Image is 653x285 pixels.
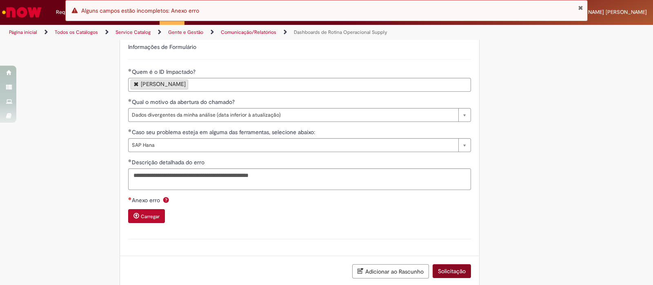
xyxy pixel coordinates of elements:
img: ServiceNow [1,4,43,20]
span: Necessários [128,197,132,200]
a: Comunicação/Relatórios [221,29,276,35]
span: Obrigatório Preenchido [128,99,132,102]
span: SAP Hana [132,139,454,152]
a: Dashboards de Rotina Operacional Supply [294,29,387,35]
textarea: Descrição detalhada do erro [128,168,471,190]
a: Gente e Gestão [168,29,203,35]
label: Informações de Formulário [128,43,196,51]
button: Adicionar ao Rascunho [352,264,429,278]
span: Qual o motivo da abertura do chamado? [132,98,236,106]
a: Página inicial [9,29,37,35]
a: Service Catalog [115,29,151,35]
span: Alguns campos estão incompletos: Anexo erro [81,7,199,14]
span: Descrição detalhada do erro [132,159,206,166]
span: Anexo erro [132,197,162,204]
span: Obrigatório Preenchido [128,68,132,72]
a: Todos os Catálogos [55,29,98,35]
button: Solicitação [433,264,471,278]
span: Obrigatório Preenchido [128,159,132,162]
small: Carregar [141,213,160,220]
a: Remover Thiago de Oliveira Gamba de Quem é o ID Impactado? [134,81,139,86]
button: Carregar anexo de Anexo erro Required [128,209,165,223]
ul: Trilhas de página [6,25,429,40]
span: Ajuda para Anexo erro [161,197,171,203]
div: [PERSON_NAME] [141,81,186,87]
span: Caso seu problema esteja em alguma das ferramentas, selecione abaixo: [132,128,317,136]
span: Requisições [56,8,84,16]
span: Quem é o ID Impactado? [132,68,197,75]
span: Dados divergentes da minha análise (data inferior à atualização) [132,108,454,122]
button: Fechar Notificação [578,4,583,11]
span: Obrigatório Preenchido [128,129,132,132]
